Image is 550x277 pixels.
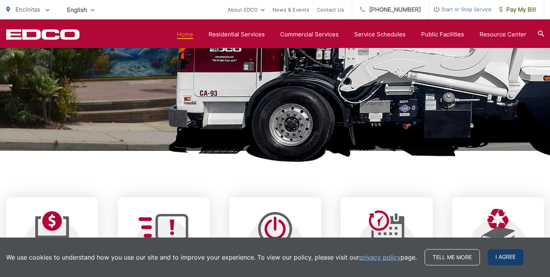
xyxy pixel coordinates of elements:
a: Public Facilities [421,30,464,39]
a: About EDCO [228,5,265,14]
a: Residential Services [209,30,265,39]
a: Service Schedules [354,30,406,39]
a: privacy policy [359,253,401,262]
a: EDCD logo. Return to the homepage. [6,29,80,40]
a: News & Events [272,5,309,14]
a: Commercial Services [280,30,339,39]
span: Pay My Bill [499,5,536,14]
a: Contact Us [317,5,344,14]
a: Resource Center [480,30,526,39]
span: I agree [488,249,523,265]
a: Tell me more [425,249,480,265]
a: Home [177,30,193,39]
span: English [61,3,100,17]
span: Encinitas [15,6,40,13]
p: We use cookies to understand how you use our site and to improve your experience. To view our pol... [6,253,417,262]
